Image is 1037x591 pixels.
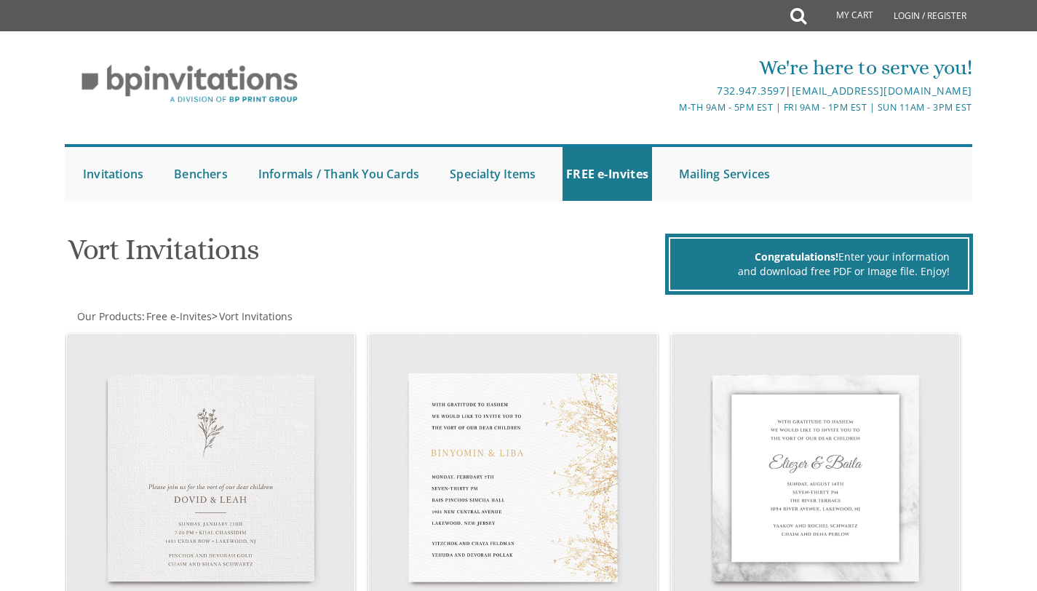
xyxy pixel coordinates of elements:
[792,84,972,98] a: [EMAIL_ADDRESS][DOMAIN_NAME]
[65,309,519,324] div: :
[68,234,661,277] h1: Vort Invitations
[255,147,423,201] a: Informals / Thank You Cards
[212,309,293,323] span: >
[218,309,293,323] a: Vort Invitations
[717,84,785,98] a: 732.947.3597
[65,54,314,114] img: BP Invitation Loft
[446,147,539,201] a: Specialty Items
[170,147,231,201] a: Benchers
[688,250,950,264] div: Enter your information
[76,309,142,323] a: Our Products
[79,147,147,201] a: Invitations
[368,100,972,115] div: M-Th 9am - 5pm EST | Fri 9am - 1pm EST | Sun 11am - 3pm EST
[219,309,293,323] span: Vort Invitations
[755,250,838,263] span: Congratulations!
[146,309,212,323] span: Free e-Invites
[688,264,950,279] div: and download free PDF or Image file. Enjoy!
[805,1,883,31] a: My Cart
[675,147,774,201] a: Mailing Services
[145,309,212,323] a: Free e-Invites
[563,147,652,201] a: FREE e-Invites
[368,53,972,82] div: We're here to serve you!
[368,82,972,100] div: |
